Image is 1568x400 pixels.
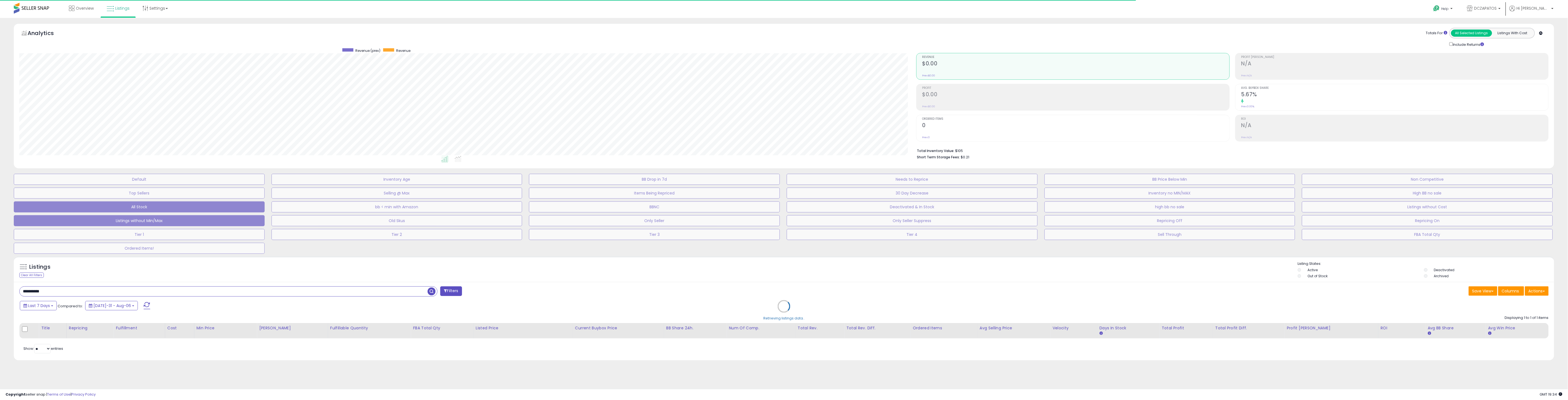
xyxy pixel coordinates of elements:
[1492,30,1533,37] button: Listings With Cost
[1045,188,1295,199] button: Inventory no MIN/MAX
[1045,215,1295,226] button: Repricing Off
[763,316,805,321] div: Retrieving listings data..
[1045,174,1295,185] button: BB Price Below Min
[787,174,1038,185] button: Needs to Reprice
[1302,229,1553,240] button: FBA Total Qty
[1302,174,1553,185] button: Non Competitive
[529,188,780,199] button: Items Being Repriced
[1302,188,1553,199] button: High BB no sale
[1510,6,1554,18] a: Hi [PERSON_NAME]
[14,229,265,240] button: Tier 1
[14,215,265,226] button: Listings without Min/Max
[922,105,935,108] small: Prev: $0.00
[14,188,265,199] button: Top Sellers
[1445,41,1491,47] div: Include Returns
[28,29,65,38] h5: Analytics
[1241,74,1252,77] small: Prev: N/A
[529,201,780,212] button: BBNC
[1302,201,1553,212] button: Listings without Cost
[787,229,1038,240] button: Tier 4
[1241,87,1548,90] span: Avg. Buybox Share
[922,122,1229,130] h2: 0
[272,174,522,185] button: Inventory Age
[922,56,1229,59] span: Revenue
[922,118,1229,121] span: Ordered Items
[355,48,380,53] span: Revenue (prev)
[76,6,94,11] span: Overview
[922,60,1229,68] h2: $0.00
[1241,118,1548,121] span: ROI
[1241,136,1252,139] small: Prev: N/A
[787,215,1038,226] button: Only Seller Suppress
[14,201,265,212] button: All Stock
[961,154,970,160] span: $0.21
[1241,91,1548,99] h2: 5.67%
[787,201,1038,212] button: Deactivated & In Stock
[272,188,522,199] button: Selling @ Max
[1241,60,1548,68] h2: N/A
[272,229,522,240] button: Tier 2
[529,215,780,226] button: Only Seller
[115,6,130,11] span: Listings
[922,136,930,139] small: Prev: 0
[1429,1,1458,18] a: Help
[1241,122,1548,130] h2: N/A
[529,174,780,185] button: BB Drop in 7d
[922,91,1229,99] h2: $0.00
[1426,31,1448,36] div: Totals For
[917,155,960,159] b: Short Term Storage Fees:
[1302,215,1553,226] button: Repricing On
[1474,6,1497,11] span: DCZAPATOS
[14,174,265,185] button: Default
[917,147,1545,154] li: $105
[1045,201,1295,212] button: high bb no sale
[14,243,265,254] button: Ordered Items!
[1045,229,1295,240] button: Sell Through
[272,201,522,212] button: bb < min with Amazon
[922,87,1229,90] span: Profit
[272,215,522,226] button: Old Skus
[396,48,410,53] span: Revenue
[1241,105,1255,108] small: Prev: 0.00%
[1451,30,1492,37] button: All Selected Listings
[1241,56,1548,59] span: Profit [PERSON_NAME]
[529,229,780,240] button: Tier 3
[1441,6,1449,11] span: Help
[917,148,955,153] b: Total Inventory Value:
[787,188,1038,199] button: 30 Day Decrease
[1433,5,1440,12] i: Get Help
[1517,6,1550,11] span: Hi [PERSON_NAME]
[922,74,935,77] small: Prev: $0.00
